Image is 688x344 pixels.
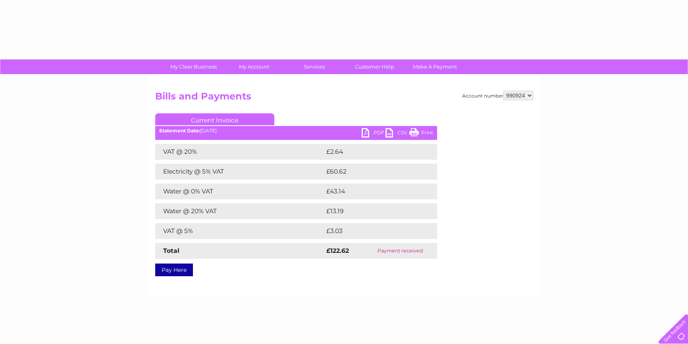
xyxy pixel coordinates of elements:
a: PDF [362,128,385,140]
td: VAT @ 20% [155,144,324,160]
td: £13.19 [324,203,420,219]
td: Water @ 0% VAT [155,183,324,199]
strong: £122.62 [326,247,349,254]
a: Current Invoice [155,113,274,125]
td: Water @ 20% VAT [155,203,324,219]
a: Pay Here [155,264,193,276]
a: Make A Payment [402,59,468,74]
td: £60.62 [324,164,421,180]
b: Statement Date: [159,128,200,134]
h2: Bills and Payments [155,91,533,106]
a: Customer Help [342,59,407,74]
td: £2.64 [324,144,419,160]
td: Electricity @ 5% VAT [155,164,324,180]
a: My Clear Business [161,59,226,74]
a: CSV [385,128,409,140]
strong: Total [163,247,179,254]
div: Account number [462,91,533,100]
td: £43.14 [324,183,420,199]
a: Services [281,59,347,74]
a: My Account [221,59,287,74]
td: VAT @ 5% [155,223,324,239]
td: £3.03 [324,223,418,239]
a: Print [409,128,433,140]
td: Payment received [364,243,437,259]
div: [DATE] [155,128,437,134]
